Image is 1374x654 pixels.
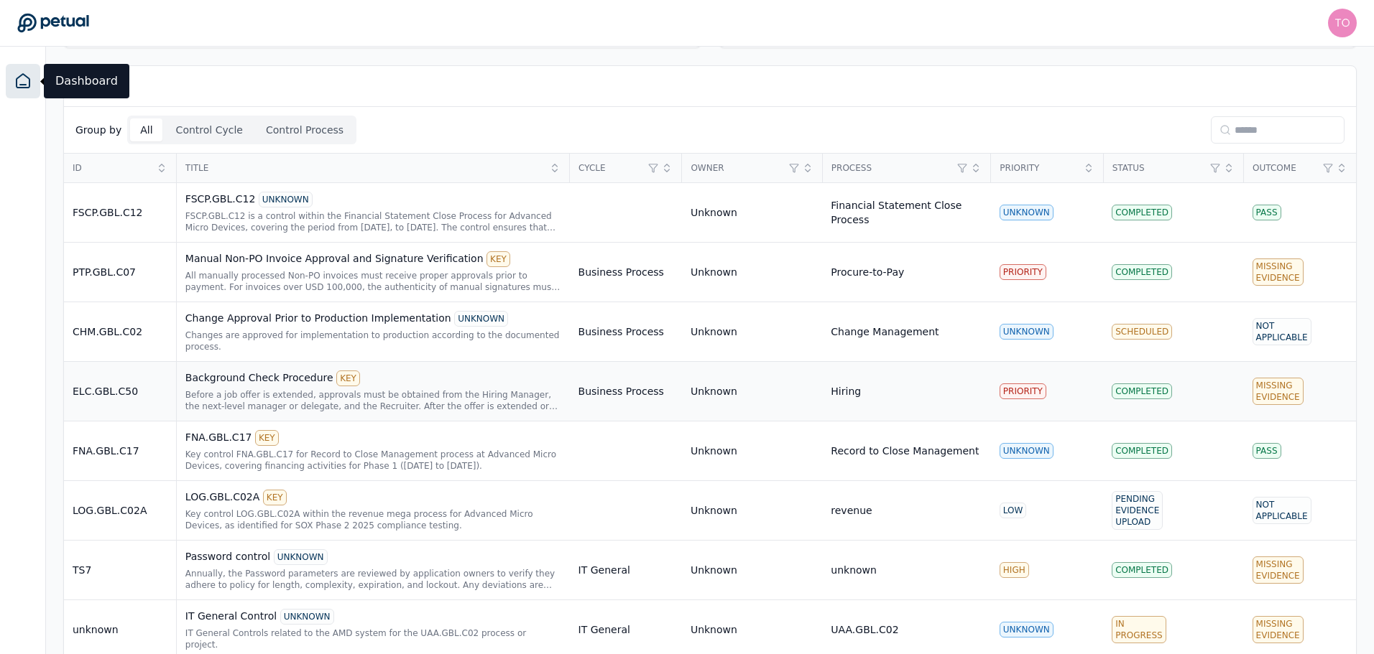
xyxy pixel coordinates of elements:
div: FNA.GBL.C17 [73,444,167,458]
div: KEY [263,490,287,505]
div: UNKNOWN [280,609,334,625]
div: LOG.GBL.C02A [73,503,167,518]
div: Not Applicable [1253,497,1311,524]
div: FSCP.GBL.C12 is a control within the Financial Statement Close Process for Advanced Micro Devices... [185,210,561,233]
div: Annually, the Password parameters are reviewed by application owners to verify they adhere to pol... [185,568,561,591]
div: Hiring [831,384,861,398]
div: KEY [255,430,279,446]
div: HIGH [1000,562,1029,578]
div: Password control [185,549,561,565]
div: UNKNOWN [454,311,508,327]
button: Control Process [256,118,354,141]
div: UNKNOWN [274,549,328,565]
div: CHM.GBL.C02 [73,324,167,339]
div: IT General Control [185,609,561,625]
div: Dashboard [44,64,129,98]
div: Missing Evidence [1253,378,1304,405]
td: Business Process [570,362,682,421]
div: Record to Close Management [831,444,979,458]
div: PRIORITY [1000,264,1046,280]
div: Unknown [691,384,737,398]
div: unknown [831,563,877,577]
div: Completed [1112,264,1172,280]
div: UAA.GBL.C02 [831,622,898,637]
button: Control Cycle [166,118,253,141]
span: Outcome [1253,162,1319,174]
div: Unknown [691,563,737,577]
div: UNKNOWN [1000,324,1053,340]
div: All manually processed Non-PO invoices must receive proper approvals prior to payment. For invoic... [185,270,561,293]
div: Procure-to-Pay [831,265,904,279]
div: PRIORITY [1000,383,1046,399]
div: UNKNOWN [1000,443,1053,459]
td: Business Process [570,243,682,302]
div: Before a job offer is extended, approvals must be obtained from the Hiring Manager, the next-leve... [185,389,561,412]
span: Status [1112,162,1206,174]
span: Priority [1000,162,1078,174]
span: ID [73,162,152,174]
div: LOG.GBL.C02A [185,490,561,505]
div: revenue [831,503,872,518]
div: Scheduled [1112,324,1172,340]
div: Unknown [691,324,737,339]
div: Pending Evidence Upload [1112,491,1163,530]
div: Change Approval Prior to Production Implementation [185,311,561,327]
div: Pass [1253,205,1281,220]
div: Completed [1112,562,1172,578]
div: Missing Evidence [1253,258,1304,286]
div: Pass [1253,443,1281,459]
img: tony.bolasna@amd.com [1328,9,1357,37]
div: Not Applicable [1253,318,1311,345]
a: Dashboard [6,64,40,98]
div: KEY [336,370,360,386]
div: FSCP.GBL.C12 [73,205,167,220]
div: unknown [73,622,167,637]
div: IT General Controls related to the AMD system for the UAA.GBL.C02 process or project. [185,627,561,650]
div: Completed [1112,443,1172,459]
div: Unknown [691,265,737,279]
div: FNA.GBL.C17 [185,430,561,446]
div: UNKNOWN [1000,205,1053,220]
div: Manual Non-PO Invoice Approval and Signature Verification [185,251,561,267]
div: Background Check Procedure [185,370,561,386]
div: Key control LOG.GBL.C02A within the revenue mega process for Advanced Micro Devices, as identifie... [185,508,561,531]
div: Unknown [691,444,737,458]
button: All [130,118,162,141]
div: Unknown [691,622,737,637]
td: Business Process [570,302,682,362]
div: Completed [1112,383,1172,399]
p: Group by [75,123,121,137]
div: FSCP.GBL.C12 [185,192,561,207]
div: In Progress [1112,616,1166,643]
div: Unknown [691,205,737,220]
div: UNKNOWN [1000,622,1053,637]
div: Financial Statement Close Process [831,198,982,227]
a: Go to Dashboard [17,13,89,33]
div: Completed [1112,205,1172,220]
span: Cycle [578,162,644,174]
div: Missing Evidence [1253,556,1304,584]
div: UNKNOWN [259,192,313,207]
div: Change Management [831,324,939,339]
span: Title [185,162,545,174]
div: Missing Evidence [1253,616,1304,643]
div: Changes are approved for implementation to production according to the documented process. [185,330,561,352]
span: Owner [691,162,784,174]
div: TS7 [73,563,167,577]
span: Process [831,162,954,174]
div: ELC.GBL.C50 [73,384,167,398]
div: PTP.GBL.C07 [73,265,167,279]
div: Unknown [691,503,737,518]
div: Key control FNA.GBL.C17 for Record to Close Management process at Advanced Micro Devices, coverin... [185,449,561,472]
div: LOW [1000,503,1027,518]
td: IT General [570,541,682,600]
div: KEY [487,251,510,267]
